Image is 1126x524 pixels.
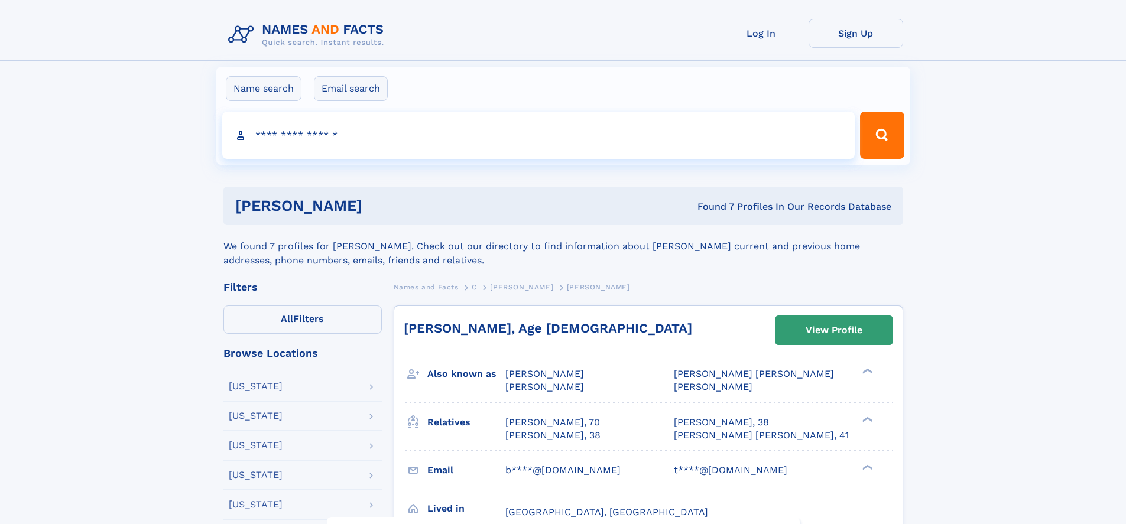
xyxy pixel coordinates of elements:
button: Search Button [860,112,904,159]
label: Name search [226,76,301,101]
div: View Profile [806,317,862,344]
span: [PERSON_NAME] [505,368,584,379]
span: [GEOGRAPHIC_DATA], [GEOGRAPHIC_DATA] [505,506,708,518]
div: ❯ [859,415,874,423]
h3: Lived in [427,499,505,519]
div: We found 7 profiles for [PERSON_NAME]. Check out our directory to find information about [PERSON_... [223,225,903,268]
div: Found 7 Profiles In Our Records Database [530,200,891,213]
span: [PERSON_NAME] [490,283,553,291]
div: Browse Locations [223,348,382,359]
a: [PERSON_NAME], Age [DEMOGRAPHIC_DATA] [404,321,692,336]
a: Sign Up [809,19,903,48]
span: [PERSON_NAME] [674,381,752,392]
img: Logo Names and Facts [223,19,394,51]
a: [PERSON_NAME], 70 [505,416,600,429]
a: View Profile [775,316,893,344]
a: Log In [714,19,809,48]
label: Filters [223,305,382,334]
label: Email search [314,76,388,101]
span: [PERSON_NAME] [505,381,584,392]
h3: Relatives [427,412,505,432]
div: [US_STATE] [229,470,283,480]
a: [PERSON_NAME] [490,279,553,294]
a: [PERSON_NAME] [PERSON_NAME], 41 [674,429,849,442]
div: ❯ [859,367,874,375]
span: [PERSON_NAME] [PERSON_NAME] [674,368,834,379]
span: C [472,283,477,291]
h1: [PERSON_NAME] [235,198,530,213]
span: [PERSON_NAME] [567,283,630,291]
div: ❯ [859,463,874,471]
div: [US_STATE] [229,441,283,450]
input: search input [222,112,855,159]
div: Filters [223,282,382,292]
div: [US_STATE] [229,411,283,421]
a: Names and Facts [394,279,459,294]
h3: Also known as [427,364,505,384]
h3: Email [427,460,505,480]
div: [US_STATE] [229,500,283,509]
div: [US_STATE] [229,382,283,391]
a: [PERSON_NAME], 38 [674,416,769,429]
span: All [281,313,293,324]
a: [PERSON_NAME], 38 [505,429,601,442]
a: C [472,279,477,294]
